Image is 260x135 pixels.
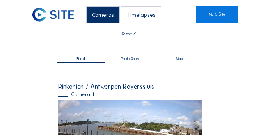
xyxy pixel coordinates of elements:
[32,6,50,23] a: C-SITE Logo
[121,6,161,23] div: Timelapses
[76,57,85,61] span: Feed
[58,83,202,90] div: Rinkoniën / Antwerpen Royerssluis
[196,6,238,23] a: My C-Site
[32,8,74,22] img: C-SITE Logo
[176,57,183,61] span: Map
[58,92,202,97] div: Camera 1
[86,6,120,23] div: Cameras
[121,57,139,61] span: Photo Show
